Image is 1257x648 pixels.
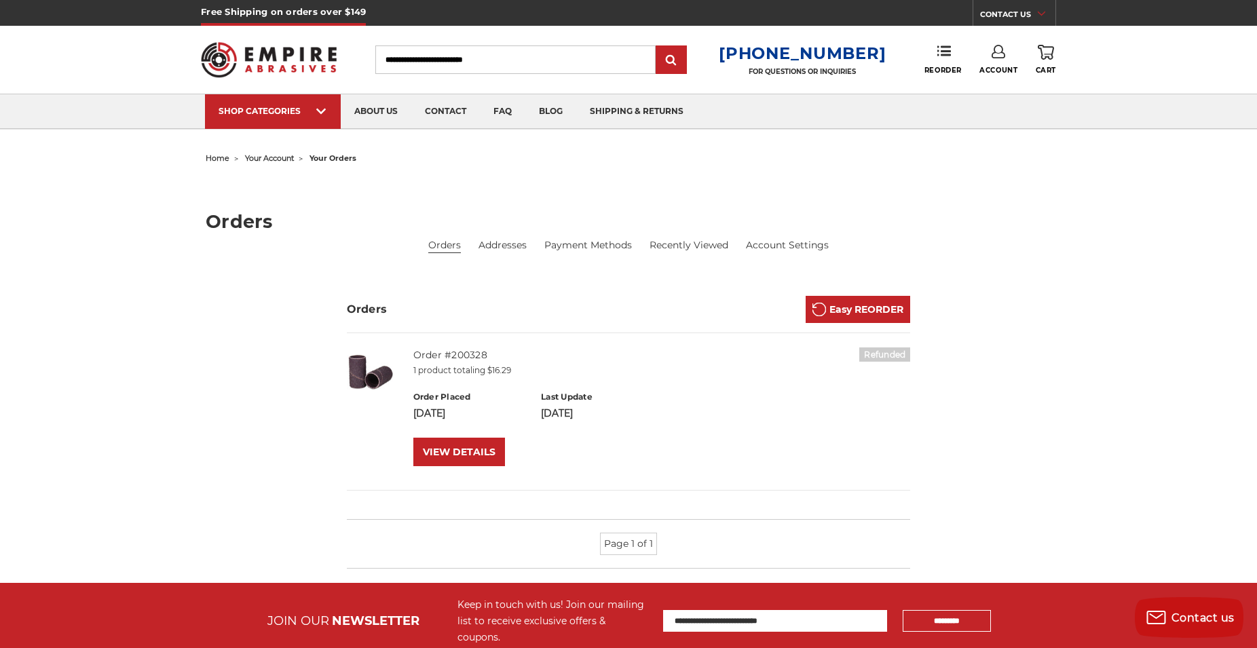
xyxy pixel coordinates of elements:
[457,596,650,645] div: Keep in touch with us! Join our mailing list to receive exclusive offers & coupons.
[719,67,886,76] p: FOR QUESTIONS OR INQUIRIES
[332,613,419,628] span: NEWSLETTER
[245,153,294,163] a: your account
[719,43,886,63] a: [PHONE_NUMBER]
[206,153,229,163] a: home
[746,238,829,252] a: Account Settings
[924,45,962,74] a: Reorder
[525,94,576,129] a: blog
[541,407,573,419] span: [DATE]
[479,238,527,252] a: Addresses
[428,238,461,253] li: Orders
[1036,45,1056,75] a: Cart
[480,94,525,129] a: faq
[806,296,910,323] a: Easy REORDER
[859,347,910,362] h6: Refunded
[650,238,728,252] a: Recently Viewed
[411,94,480,129] a: contact
[1135,597,1243,638] button: Contact us
[541,391,654,403] h6: Last Update
[347,347,394,395] img: 1/4" x 1/2" Spiral Bands AOX
[980,7,1055,26] a: CONTACT US
[979,66,1017,75] span: Account
[341,94,411,129] a: about us
[219,106,327,116] div: SHOP CATEGORIES
[1036,66,1056,75] span: Cart
[413,364,911,377] p: 1 product totaling $16.29
[658,47,685,74] input: Submit
[1171,611,1235,624] span: Contact us
[413,438,505,466] a: VIEW DETAILS
[309,153,356,163] span: your orders
[347,301,388,318] h3: Orders
[600,533,657,555] li: Page 1 of 1
[201,33,337,86] img: Empire Abrasives
[413,391,527,403] h6: Order Placed
[924,66,962,75] span: Reorder
[576,94,697,129] a: shipping & returns
[413,349,487,361] a: Order #200328
[267,613,329,628] span: JOIN OUR
[544,238,632,252] a: Payment Methods
[206,212,1051,231] h1: Orders
[413,407,445,419] span: [DATE]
